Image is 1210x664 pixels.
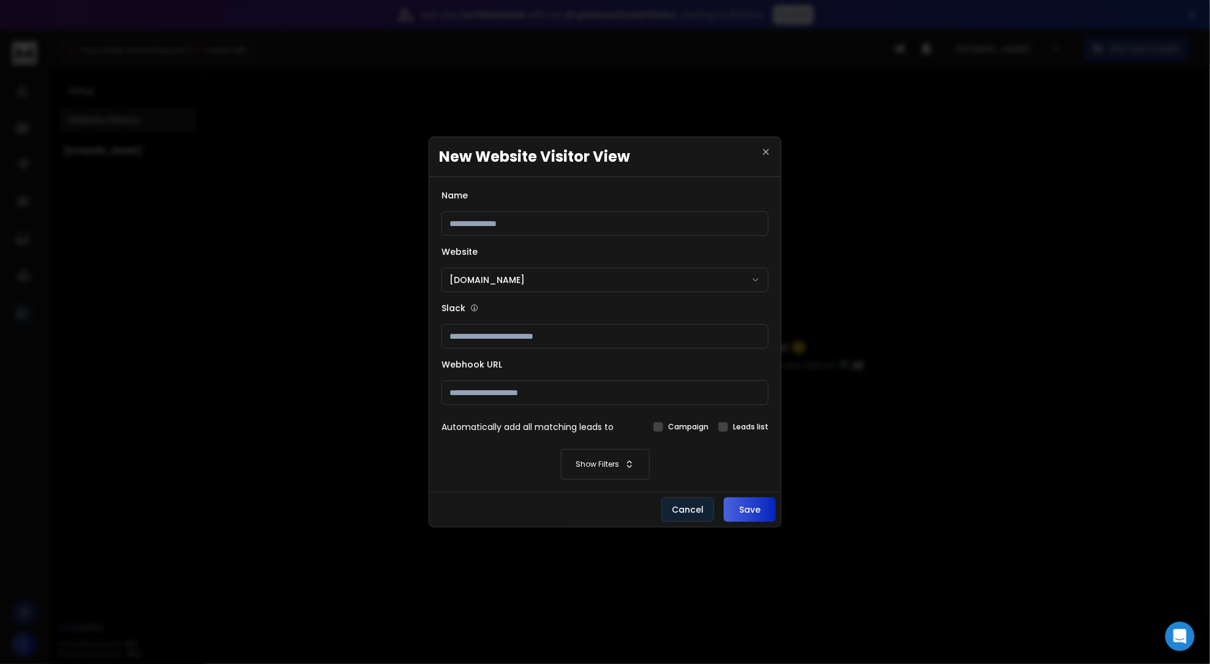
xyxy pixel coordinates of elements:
[733,422,768,432] label: Leads list
[442,246,478,258] label: Website
[442,449,768,480] button: Show Filters
[429,137,781,177] h1: New Website Visitor View
[576,459,620,469] p: Show Filters
[442,189,468,202] label: Name
[442,421,614,433] h3: Automatically add all matching leads to
[1165,622,1195,651] div: Open Intercom Messenger
[442,268,768,292] button: [DOMAIN_NAME]
[668,422,708,432] label: Campaign
[442,358,502,371] label: Webhook URL
[724,497,776,522] button: Save
[661,497,714,522] button: Cancel
[442,302,465,314] label: Slack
